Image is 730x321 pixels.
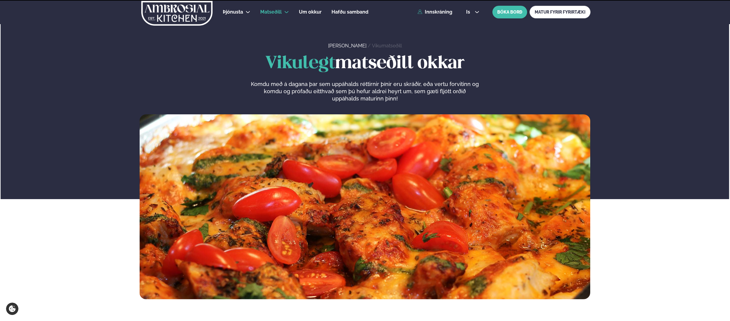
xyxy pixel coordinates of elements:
[6,303,18,315] a: Cookie settings
[368,43,372,49] span: /
[461,10,484,14] button: is
[139,54,590,73] h1: matseðill okkar
[492,6,527,18] button: BÓKA BORÐ
[331,9,368,15] span: Hafðu samband
[328,43,367,49] a: [PERSON_NAME]
[418,9,452,15] a: Innskráning
[530,6,591,18] a: MATUR FYRIR FYRIRTÆKI
[139,114,590,299] img: image alt
[251,81,479,102] p: Komdu með á dagana þar sem uppáhalds réttirnir þínir eru skráðir, eða vertu forvitinn og komdu og...
[260,8,282,16] a: Matseðill
[299,8,322,16] a: Um okkur
[372,43,402,49] a: Vikumatseðill
[141,1,213,26] img: logo
[223,9,243,15] span: Þjónusta
[331,8,368,16] a: Hafðu samband
[299,9,322,15] span: Um okkur
[260,9,282,15] span: Matseðill
[466,10,472,14] span: is
[223,8,243,16] a: Þjónusta
[265,55,335,72] span: Vikulegt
